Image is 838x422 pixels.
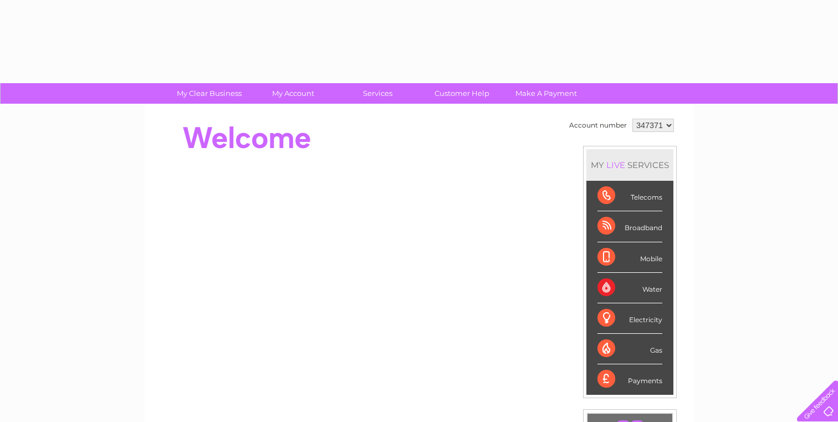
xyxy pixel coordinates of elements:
a: My Account [248,83,339,104]
div: MY SERVICES [586,149,673,181]
div: Mobile [597,242,662,273]
a: Make A Payment [500,83,592,104]
div: Electricity [597,303,662,334]
div: Broadband [597,211,662,242]
a: Customer Help [416,83,508,104]
td: Account number [566,116,630,135]
div: Gas [597,334,662,364]
a: My Clear Business [163,83,255,104]
a: Services [332,83,423,104]
div: LIVE [604,160,627,170]
div: Water [597,273,662,303]
div: Telecoms [597,181,662,211]
div: Payments [597,364,662,394]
